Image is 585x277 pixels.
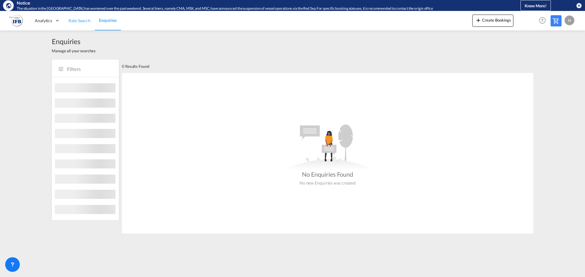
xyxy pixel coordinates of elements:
[300,178,356,186] div: No new Enquiries was created
[52,48,96,54] span: Manage all your searches
[525,3,547,8] span: Know More!
[69,18,90,23] span: Rate Search
[537,15,548,26] span: Help
[30,11,64,30] div: Analytics
[99,18,117,23] span: Enquiries
[565,16,574,25] div: H
[302,170,353,178] div: No Enquiries Found
[64,11,95,30] a: Rate Search
[52,36,96,46] span: Enquiries
[67,66,113,72] span: Filters
[122,60,149,73] div: 0 Results Found
[472,15,513,27] button: icon-plus 400-fgCreate Bookings
[5,2,12,9] md-icon: icon-earth
[95,11,121,30] a: Enquiries
[17,6,495,11] div: The situation in the Red Sea has worsened over the past weekend. Several liners, namely CMA, MSK,...
[35,18,52,24] span: Analytics
[475,16,482,24] md-icon: icon-plus 400-fg
[576,2,582,9] button: icon-close-circle
[537,15,551,26] div: Help
[9,14,23,27] img: b628ab10256c11eeb52753acbc15d091.png
[282,124,373,170] md-icon: assets/icons/custom/empty_quotes.svg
